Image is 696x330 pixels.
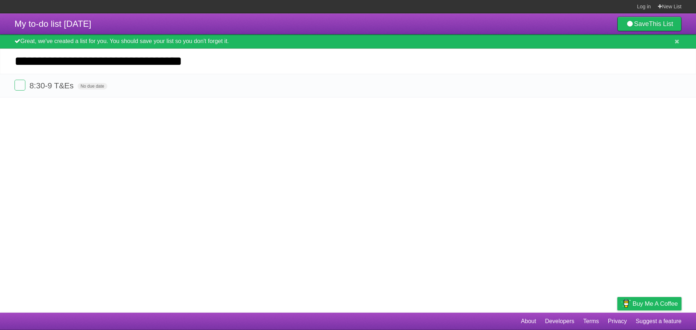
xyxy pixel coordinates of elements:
span: Buy me a coffee [633,297,678,310]
img: Buy me a coffee [621,297,631,310]
span: 8:30-9 T&Es [29,81,75,90]
a: Buy me a coffee [617,297,681,310]
a: Developers [545,314,574,328]
b: This List [649,20,673,28]
a: About [521,314,536,328]
label: Done [14,80,25,91]
span: No due date [78,83,107,89]
a: SaveThis List [617,17,681,31]
span: My to-do list [DATE] [14,19,91,29]
a: Privacy [608,314,627,328]
a: Terms [583,314,599,328]
a: Suggest a feature [636,314,681,328]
